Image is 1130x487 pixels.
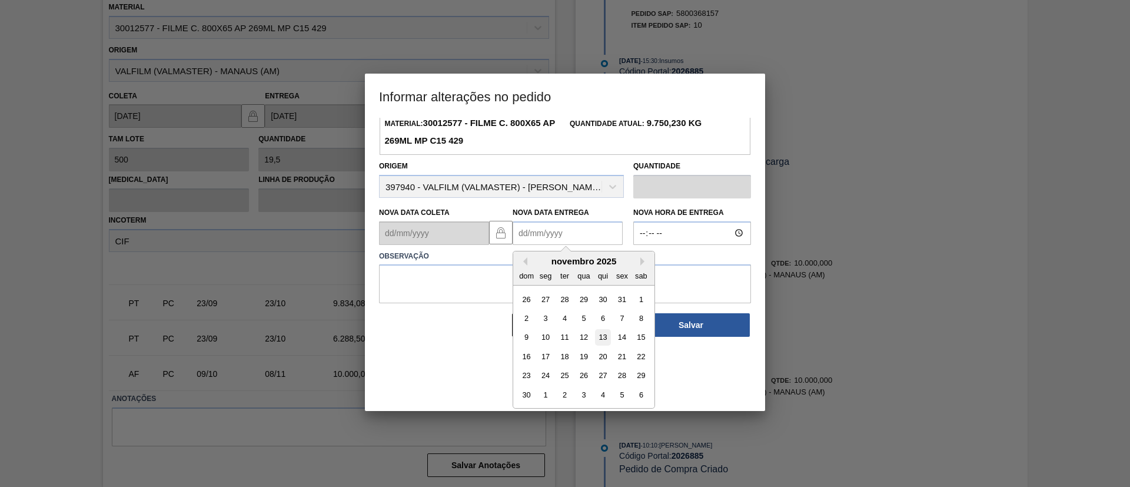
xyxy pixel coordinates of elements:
[576,387,591,403] div: Choose quarta-feira, 3 de dezembro de 2025
[538,291,554,307] div: Choose segunda-feira, 27 de outubro de 2025
[489,221,513,244] button: locked
[633,349,649,365] div: Choose sábado, 22 de novembro de 2025
[595,267,611,283] div: qui
[519,267,534,283] div: dom
[557,310,573,326] div: Choose terça-feira, 4 de novembro de 2025
[576,349,591,365] div: Choose quarta-feira, 19 de novembro de 2025
[557,349,573,365] div: Choose terça-feira, 18 de novembro de 2025
[538,349,554,365] div: Choose segunda-feira, 17 de novembro de 2025
[614,329,630,345] div: Choose sexta-feira, 14 de novembro de 2025
[576,329,591,345] div: Choose quarta-feira, 12 de novembro de 2025
[512,313,630,337] button: Fechar
[379,208,450,217] label: Nova Data Coleta
[538,267,554,283] div: seg
[519,329,534,345] div: Choose domingo, 9 de novembro de 2025
[519,310,534,326] div: Choose domingo, 2 de novembro de 2025
[557,367,573,383] div: Choose terça-feira, 25 de novembro de 2025
[517,289,650,404] div: month 2025-11
[519,257,527,266] button: Previous Month
[595,310,611,326] div: Choose quinta-feira, 6 de novembro de 2025
[384,120,554,145] span: Material:
[538,310,554,326] div: Choose segunda-feira, 3 de novembro de 2025
[513,208,589,217] label: Nova Data Entrega
[379,162,408,170] label: Origem
[633,329,649,345] div: Choose sábado, 15 de novembro de 2025
[557,291,573,307] div: Choose terça-feira, 28 de outubro de 2025
[632,313,750,337] button: Salvar
[379,248,751,265] label: Observação
[365,74,765,118] h3: Informar alterações no pedido
[557,267,573,283] div: ter
[633,387,649,403] div: Choose sábado, 6 de dezembro de 2025
[614,291,630,307] div: Choose sexta-feira, 31 de outubro de 2025
[379,221,489,245] input: dd/mm/yyyy
[519,349,534,365] div: Choose domingo, 16 de novembro de 2025
[633,267,649,283] div: sab
[576,310,591,326] div: Choose quarta-feira, 5 de novembro de 2025
[614,387,630,403] div: Choose sexta-feira, 5 de dezembro de 2025
[614,310,630,326] div: Choose sexta-feira, 7 de novembro de 2025
[644,118,702,128] strong: 9.750,230 KG
[538,387,554,403] div: Choose segunda-feira, 1 de dezembro de 2025
[633,310,649,326] div: Choose sábado, 8 de novembro de 2025
[640,257,649,266] button: Next Month
[633,204,751,221] label: Nova Hora de Entrega
[576,291,591,307] div: Choose quarta-feira, 29 de outubro de 2025
[633,367,649,383] div: Choose sábado, 29 de novembro de 2025
[570,120,702,128] span: Quantidade Atual:
[614,367,630,383] div: Choose sexta-feira, 28 de novembro de 2025
[557,387,573,403] div: Choose terça-feira, 2 de dezembro de 2025
[513,221,623,245] input: dd/mm/yyyy
[595,329,611,345] div: Choose quinta-feira, 13 de novembro de 2025
[614,267,630,283] div: sex
[557,329,573,345] div: Choose terça-feira, 11 de novembro de 2025
[595,349,611,365] div: Choose quinta-feira, 20 de novembro de 2025
[633,162,680,170] label: Quantidade
[519,291,534,307] div: Choose domingo, 26 de outubro de 2025
[384,118,554,145] strong: 30012577 - FILME C. 800X65 AP 269ML MP C15 429
[576,367,591,383] div: Choose quarta-feira, 26 de novembro de 2025
[633,291,649,307] div: Choose sábado, 1 de novembro de 2025
[595,367,611,383] div: Choose quinta-feira, 27 de novembro de 2025
[614,349,630,365] div: Choose sexta-feira, 21 de novembro de 2025
[519,387,534,403] div: Choose domingo, 30 de novembro de 2025
[519,367,534,383] div: Choose domingo, 23 de novembro de 2025
[576,267,591,283] div: qua
[538,367,554,383] div: Choose segunda-feira, 24 de novembro de 2025
[513,256,654,266] div: novembro 2025
[595,291,611,307] div: Choose quinta-feira, 30 de outubro de 2025
[595,387,611,403] div: Choose quinta-feira, 4 de dezembro de 2025
[494,226,508,240] img: locked
[538,329,554,345] div: Choose segunda-feira, 10 de novembro de 2025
